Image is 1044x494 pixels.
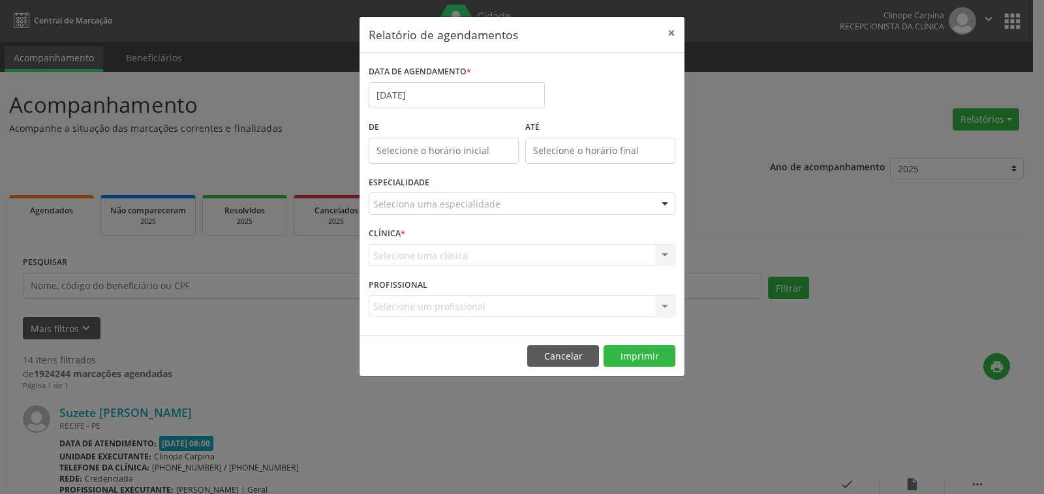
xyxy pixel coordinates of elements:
[525,138,675,164] input: Selecione o horário final
[604,345,675,367] button: Imprimir
[658,17,684,49] button: Close
[369,82,545,108] input: Selecione uma data ou intervalo
[525,117,675,138] label: ATÉ
[369,62,471,82] label: DATA DE AGENDAMENTO
[369,275,427,295] label: PROFISSIONAL
[369,224,405,244] label: CLÍNICA
[369,138,519,164] input: Selecione o horário inicial
[527,345,599,367] button: Cancelar
[369,26,518,43] h5: Relatório de agendamentos
[373,197,500,211] span: Seleciona uma especialidade
[369,117,519,138] label: De
[369,173,429,193] label: ESPECIALIDADE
